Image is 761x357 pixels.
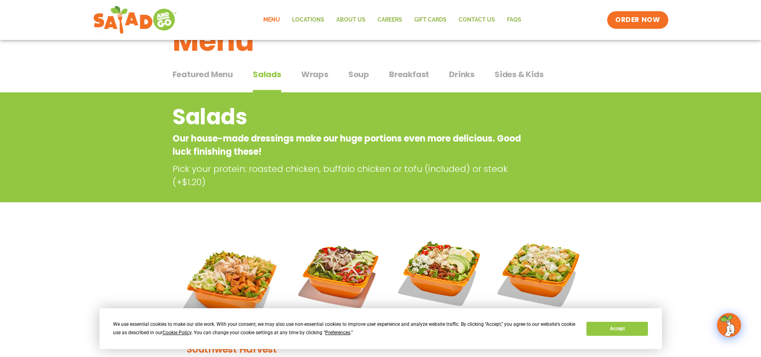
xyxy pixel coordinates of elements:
a: GIFT CARDS [408,11,453,29]
img: Product photo for Cobb Salad [396,229,483,317]
h1: Menu [173,19,589,62]
nav: Menu [257,11,527,29]
span: Drinks [449,68,475,80]
span: Preferences [325,330,350,335]
img: Product photo for Southwest Harvest Salad [179,229,285,336]
span: Sides & Kids [495,68,544,80]
span: Featured Menu [173,68,233,80]
span: Breakfast [389,68,429,80]
a: FAQs [501,11,527,29]
img: new-SAG-logo-768×292 [93,4,177,36]
img: Product photo for Caesar Salad [495,229,582,317]
p: Our house-made dressings make our huge portions even more delicious. Good luck finishing these! [173,132,525,158]
div: Cookie Consent Prompt [99,308,662,349]
span: Cookie Policy [163,330,191,335]
p: Pick your protein: roasted chicken, buffalo chicken or tofu (included) or steak (+$1.20) [173,162,528,189]
div: Tabbed content [173,66,589,93]
a: Menu [257,11,286,29]
span: Soup [348,68,369,80]
span: ORDER NOW [615,15,660,25]
a: Locations [286,11,330,29]
button: Accept [586,322,648,336]
a: About Us [330,11,372,29]
span: Salads [253,68,281,80]
a: Careers [372,11,408,29]
div: We use essential cookies to make our site work. With your consent, we may also use non-essential ... [113,320,577,337]
span: Wraps [301,68,328,80]
img: wpChatIcon [718,314,740,336]
a: ORDER NOW [607,11,668,29]
img: Product photo for Fajita Salad [297,229,384,317]
h2: Salads [173,101,525,133]
a: Contact Us [453,11,501,29]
